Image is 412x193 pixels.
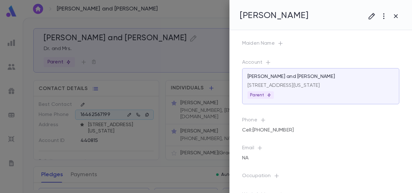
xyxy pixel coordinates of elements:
p: [PERSON_NAME] and [PERSON_NAME] [248,74,335,80]
p: Occupation [242,173,399,182]
div: Cell : [PHONE_NUMBER] [242,125,294,136]
p: Account [242,59,399,68]
p: Email [242,145,399,154]
h4: [PERSON_NAME] [240,10,308,21]
p: Phone [242,117,399,126]
div: Parent [248,91,274,99]
div: NA [242,152,248,164]
p: Maiden Name [242,40,399,49]
p: [STREET_ADDRESS][US_STATE] [248,82,394,89]
p: Parent [250,93,271,98]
